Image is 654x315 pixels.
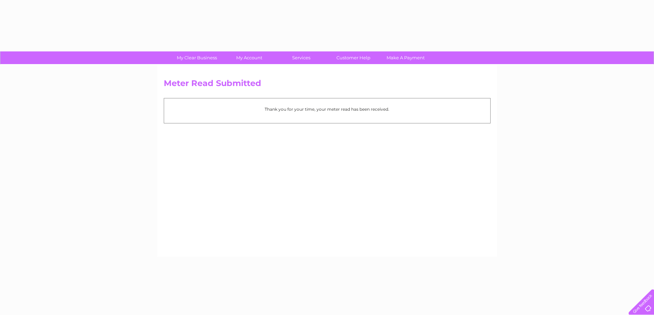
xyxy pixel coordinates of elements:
[273,51,330,64] a: Services
[164,78,491,92] h2: Meter Read Submitted
[221,51,277,64] a: My Account
[169,51,225,64] a: My Clear Business
[168,106,487,112] p: Thank you for your time, your meter read has been received.
[325,51,382,64] a: Customer Help
[377,51,434,64] a: Make A Payment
